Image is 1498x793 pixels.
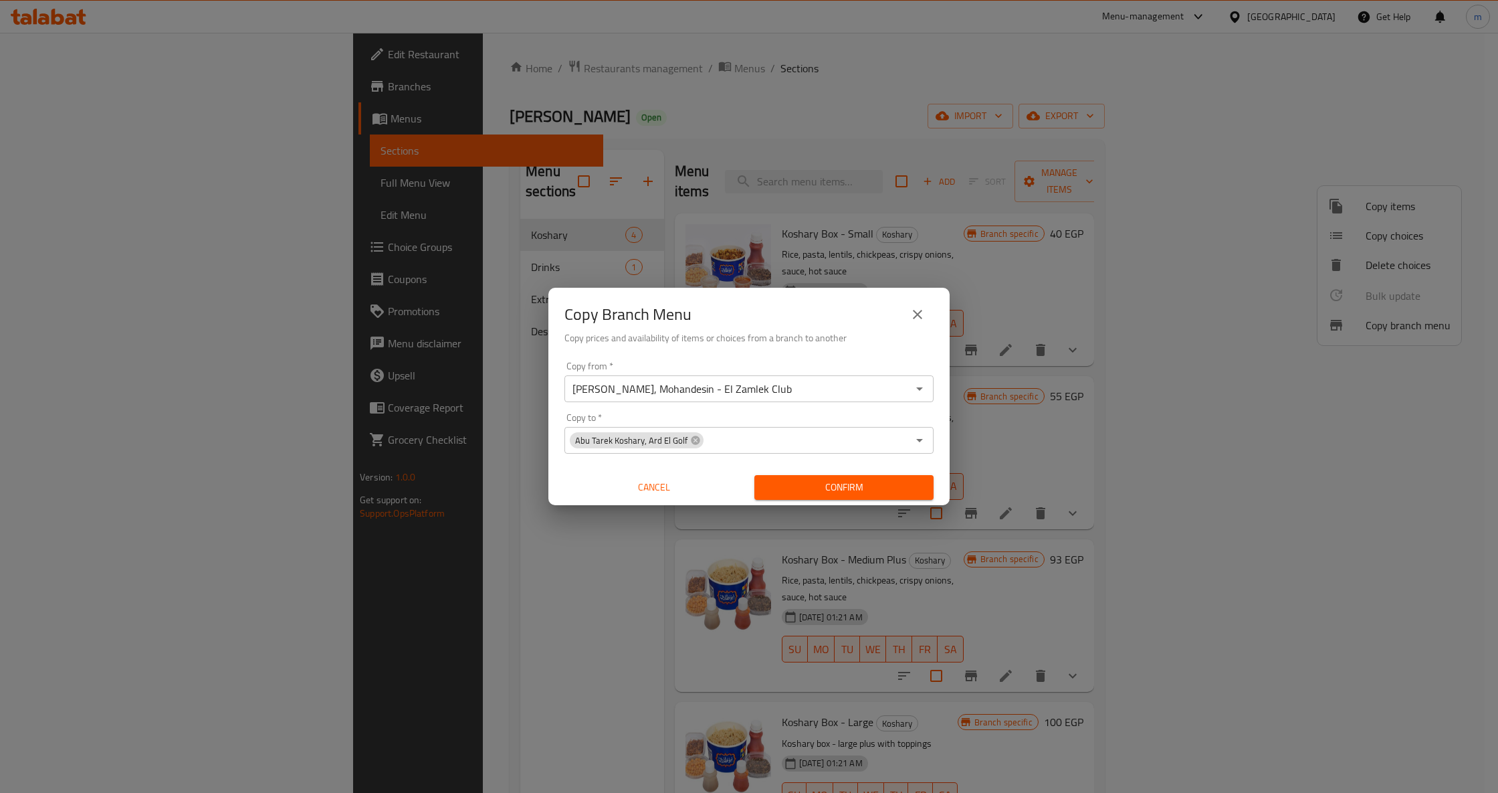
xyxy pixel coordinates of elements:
button: Cancel [564,475,744,500]
span: Cancel [570,479,738,496]
span: Abu Tarek Koshary, Ard El Golf [570,434,693,447]
button: close [901,298,934,331]
button: Confirm [754,475,934,500]
button: Open [910,379,929,398]
div: Abu Tarek Koshary, Ard El Golf [570,432,704,448]
span: Confirm [765,479,923,496]
h2: Copy Branch Menu [564,304,691,325]
h6: Copy prices and availability of items or choices from a branch to another [564,331,934,345]
button: Open [910,431,929,450]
